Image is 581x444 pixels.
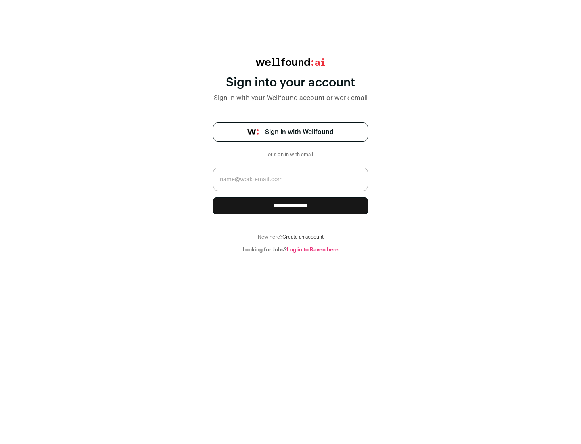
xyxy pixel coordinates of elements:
[213,122,368,142] a: Sign in with Wellfound
[213,93,368,103] div: Sign in with your Wellfound account or work email
[247,129,259,135] img: wellfound-symbol-flush-black-fb3c872781a75f747ccb3a119075da62bfe97bd399995f84a933054e44a575c4.png
[265,151,316,158] div: or sign in with email
[213,75,368,90] div: Sign into your account
[256,58,325,66] img: wellfound:ai
[282,235,324,239] a: Create an account
[287,247,339,252] a: Log in to Raven here
[265,127,334,137] span: Sign in with Wellfound
[213,247,368,253] div: Looking for Jobs?
[213,234,368,240] div: New here?
[213,168,368,191] input: name@work-email.com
